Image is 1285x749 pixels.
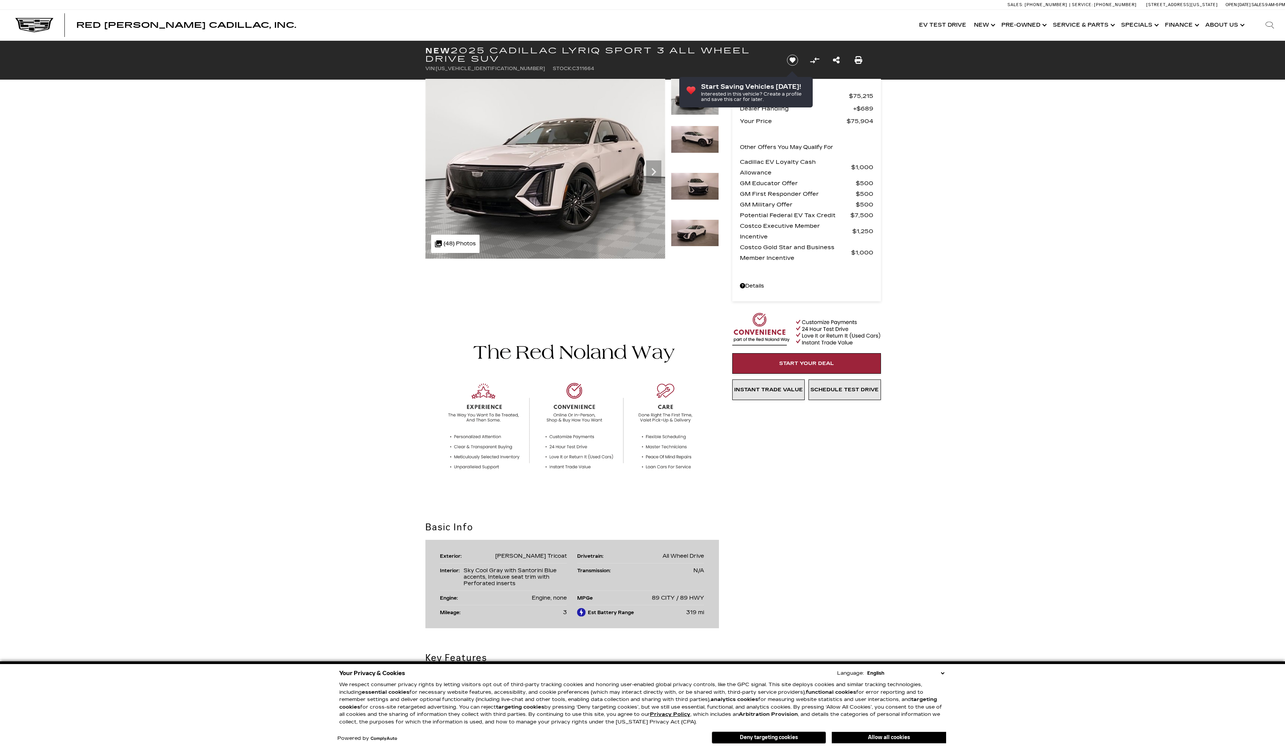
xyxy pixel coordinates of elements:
[849,91,873,101] span: $75,215
[362,689,409,695] strong: essential cookies
[1202,10,1247,40] a: About Us
[740,116,847,126] span: Your Price
[740,116,873,126] a: Your Price $75,904
[1069,3,1139,7] a: Service: [PHONE_NUMBER]
[851,247,873,258] span: $1,000
[440,567,464,574] div: Interior:
[1007,2,1024,7] span: Sales:
[1007,3,1069,7] a: Sales: [PHONE_NUMBER]
[740,242,873,263] a: Costco Gold Star and Business Member Incentive $1,000
[495,553,567,559] span: [PERSON_NAME] Tricoat
[740,91,849,101] span: MSRP
[740,242,851,263] span: Costco Gold Star and Business Member Incentive
[732,353,881,374] a: Start Your Deal
[425,520,719,534] h2: Basic Info
[590,595,593,601] span: e
[856,199,873,210] span: $500
[740,189,856,199] span: GM First Responder Offer
[970,10,998,40] a: New
[740,281,873,291] a: Details
[76,21,296,30] span: Red [PERSON_NAME] Cadillac, Inc.
[852,226,873,237] span: $1,250
[440,553,465,559] div: Exterior:
[740,199,856,210] span: GM Military Offer
[850,210,873,221] span: $7,500
[431,235,480,253] div: (48) Photos
[1265,2,1285,7] span: 9 AM-6 PM
[915,10,970,40] a: EV Test Drive
[832,732,946,743] button: Allow all cookies
[1146,2,1218,7] a: [STREET_ADDRESS][US_STATE]
[1025,2,1067,7] span: [PHONE_NUMBER]
[425,259,719,316] iframe: Watch videos, learn about new EV models, and find the right one for you!
[740,210,873,221] a: Potential Federal EV Tax Credit $7,500
[671,126,719,153] img: New 2025 Crystal White Tricoat Cadillac Sport 3 image 2
[577,609,638,616] div: Est Battery Range
[532,595,567,601] span: Engine, none
[436,66,545,71] span: [US_VEHICLE_IDENTIFICATION_NUMBER]
[339,668,405,679] span: Your Privacy & Cookies
[572,66,594,71] span: C311664
[646,160,661,183] div: Next
[740,221,852,242] span: Costco Executive Member Incentive
[663,553,704,559] span: All Wheel Drive
[809,379,881,400] a: Schedule Test Drive
[425,66,436,71] span: VIN:
[712,731,826,744] button: Deny targeting cookies
[339,696,937,710] strong: targeting cookies
[740,189,873,199] a: GM First Responder Offer $500
[740,221,873,242] a: Costco Executive Member Incentive $1,250
[1251,2,1265,7] span: Sales:
[837,671,864,676] div: Language:
[425,651,719,665] h2: Key Features
[732,404,881,524] iframe: YouTube video player
[464,567,557,587] span: Sky Cool Gray with Santorini Blue accents, Inteluxe seat trim with Perforated inserts
[1072,2,1093,7] span: Service:
[998,10,1049,40] a: Pre-Owned
[847,116,873,126] span: $75,904
[740,199,873,210] a: GM Military Offer $500
[553,66,572,71] span: Stock:
[425,46,774,63] h1: 2025 Cadillac LYRIQ Sport 3 All Wheel Drive SUV
[686,609,696,616] span: 319
[853,103,873,114] span: $689
[577,553,607,559] div: Drivetrain:
[809,54,820,66] button: Compare Vehicle
[339,681,946,726] p: We respect consumer privacy rights by letting visitors opt out of third-party tracking cookies an...
[698,609,704,616] span: mi
[739,711,798,717] strong: Arbitration Provision
[779,360,834,366] span: Start Your Deal
[851,162,873,173] span: $1,000
[577,567,614,574] div: Transmission:
[865,669,946,677] select: Language Select
[577,595,597,601] div: MPG
[740,103,853,114] span: Dealer Handling
[15,18,53,32] img: Cadillac Dark Logo with Cadillac White Text
[740,210,850,221] span: Potential Federal EV Tax Credit
[784,54,801,66] button: Save vehicle
[740,157,873,178] a: Cadillac EV Loyalty Cash Allowance $1,000
[833,55,840,66] a: Share this New 2025 Cadillac LYRIQ Sport 3 All Wheel Drive SUV
[711,696,758,703] strong: analytics cookies
[496,704,544,710] strong: targeting cookies
[650,711,690,717] a: Privacy Policy
[740,91,873,101] a: MSRP $75,215
[671,79,719,115] img: New 2025 Crystal White Tricoat Cadillac Sport 3 image 1
[76,21,296,29] a: Red [PERSON_NAME] Cadillac, Inc.
[734,387,803,393] span: Instant Trade Value
[563,609,567,616] span: 3
[1161,10,1202,40] a: Finance
[740,178,873,189] a: GM Educator Offer $500
[740,103,873,114] a: Dealer Handling $689
[806,689,856,695] strong: functional cookies
[652,595,704,601] span: 89 CITY / 89 HWY
[1094,2,1137,7] span: [PHONE_NUMBER]
[671,219,719,247] img: New 2025 Crystal White Tricoat Cadillac Sport 3 image 4
[337,736,397,741] div: Powered by
[740,157,851,178] span: Cadillac EV Loyalty Cash Allowance
[425,79,665,259] img: New 2025 Crystal White Tricoat Cadillac Sport 3 image 1
[740,142,833,153] p: Other Offers You May Qualify For
[1226,2,1251,7] span: Open [DATE]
